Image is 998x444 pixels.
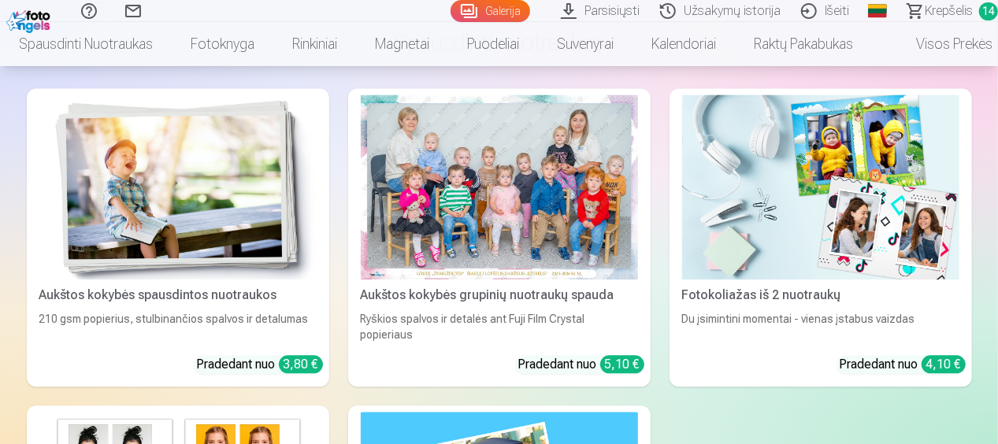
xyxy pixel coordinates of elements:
[676,286,966,305] div: Fotokoliažas iš 2 nuotraukų
[39,94,317,279] img: Aukštos kokybės spausdintos nuotraukos
[356,22,448,66] a: Magnetai
[279,355,323,373] div: 3,80 €
[676,311,966,342] div: Du įsimintini momentai - vienas įstabus vaizdas
[600,355,644,373] div: 5,10 €
[348,88,651,387] a: Aukštos kokybės grupinių nuotraukų spaudaRyškios spalvos ir detalės ant Fuji Film Crystal popieri...
[354,286,644,305] div: Aukštos kokybės grupinių nuotraukų spauda
[840,355,966,374] div: Pradedant nuo
[33,286,323,305] div: Aukštos kokybės spausdintos nuotraukos
[448,22,538,66] a: Puodeliai
[197,355,323,374] div: Pradedant nuo
[354,311,644,342] div: Ryškios spalvos ir detalės ant Fuji Film Crystal popieriaus
[172,22,273,66] a: Fotoknyga
[633,22,735,66] a: Kalendoriai
[682,94,959,279] img: Fotokoliažas iš 2 nuotraukų
[979,2,998,20] span: 14
[518,355,644,374] div: Pradedant nuo
[922,355,966,373] div: 4,10 €
[670,88,972,387] a: Fotokoliažas iš 2 nuotraukųFotokoliažas iš 2 nuotraukųDu įsimintini momentai - vienas įstabus vai...
[33,311,323,342] div: 210 gsm popierius, stulbinančios spalvos ir detalumas
[27,88,329,387] a: Aukštos kokybės spausdintos nuotraukos Aukštos kokybės spausdintos nuotraukos210 gsm popierius, s...
[6,6,54,33] img: /fa2
[538,22,633,66] a: Suvenyrai
[735,22,872,66] a: Raktų pakabukas
[273,22,356,66] a: Rinkiniai
[925,2,973,20] span: Krepšelis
